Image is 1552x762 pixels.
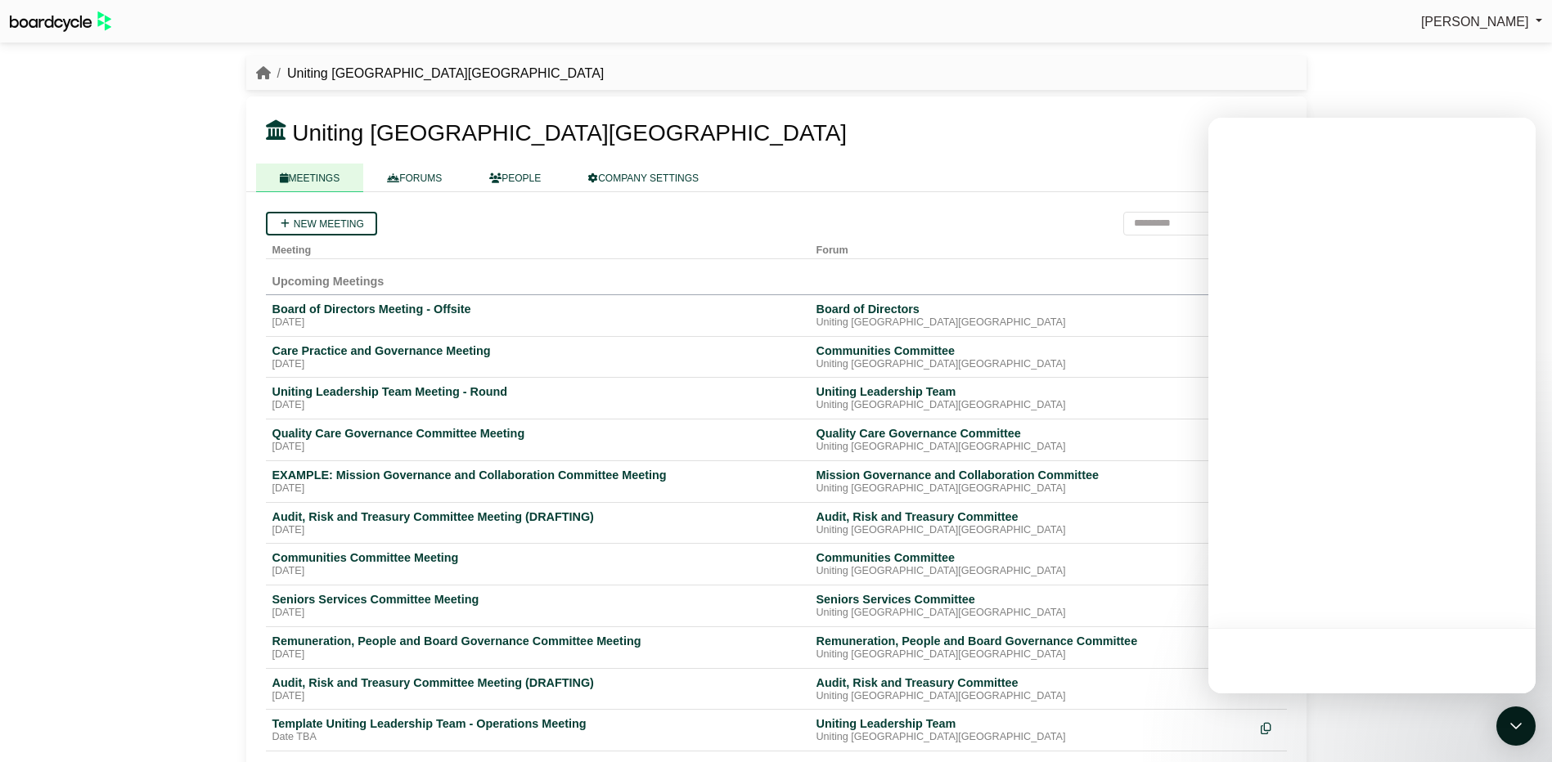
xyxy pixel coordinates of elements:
[816,690,1248,703] div: Uniting [GEOGRAPHIC_DATA][GEOGRAPHIC_DATA]
[272,675,803,690] div: Audit, Risk and Treasury Committee Meeting (DRAFTING)
[816,675,1248,703] a: Audit, Risk and Treasury Committee Uniting [GEOGRAPHIC_DATA][GEOGRAPHIC_DATA]
[272,716,803,744] a: Template Uniting Leadership Team - Operations Meeting Date TBA
[816,716,1248,731] div: Uniting Leadership Team
[816,731,1248,744] div: Uniting [GEOGRAPHIC_DATA][GEOGRAPHIC_DATA]
[816,648,1248,661] div: Uniting [GEOGRAPHIC_DATA][GEOGRAPHIC_DATA]
[272,343,803,371] a: Care Practice and Governance Meeting [DATE]
[816,441,1248,454] div: Uniting [GEOGRAPHIC_DATA][GEOGRAPHIC_DATA]
[816,675,1248,690] div: Audit, Risk and Treasury Committee
[272,524,803,537] div: [DATE]
[816,550,1248,578] a: Communities Committee Uniting [GEOGRAPHIC_DATA][GEOGRAPHIC_DATA]
[272,302,803,316] div: Board of Directors Meeting - Offsite
[272,550,803,565] div: Communities Committee Meeting
[816,426,1248,441] div: Quality Care Governance Committee
[272,565,803,578] div: [DATE]
[816,343,1248,358] div: Communities Committee
[272,358,803,371] div: [DATE]
[272,592,803,607] div: Seniors Services Committee Meeting
[816,565,1248,578] div: Uniting [GEOGRAPHIC_DATA][GEOGRAPHIC_DATA]
[272,468,803,495] a: EXAMPLE: Mission Governance and Collaboration Committee Meeting [DATE]
[272,384,803,412] a: Uniting Leadership Team Meeting - Round [DATE]
[816,524,1248,537] div: Uniting [GEOGRAPHIC_DATA][GEOGRAPHIC_DATA]
[816,316,1248,329] div: Uniting [GEOGRAPHIC_DATA][GEOGRAPHIC_DATA]
[272,592,803,620] a: Seniors Services Committee Meeting [DATE]
[272,675,803,703] a: Audit, Risk and Treasury Committee Meeting (DRAFTING) [DATE]
[816,509,1248,524] div: Audit, Risk and Treasury Committee
[816,607,1248,620] div: Uniting [GEOGRAPHIC_DATA][GEOGRAPHIC_DATA]
[816,358,1248,371] div: Uniting [GEOGRAPHIC_DATA][GEOGRAPHIC_DATA]
[272,426,803,441] div: Quality Care Governance Committee Meeting
[816,302,1248,316] div: Board of Directors
[292,120,847,146] span: Uniting [GEOGRAPHIC_DATA][GEOGRAPHIC_DATA]
[816,550,1248,565] div: Communities Committee
[272,690,803,703] div: [DATE]
[816,482,1248,495] div: Uniting [GEOGRAPHIC_DATA][GEOGRAPHIC_DATA]
[272,509,803,524] div: Audit, Risk and Treasury Committee Meeting (DRAFTING)
[266,258,1287,294] td: Upcoming Meetings
[816,384,1248,412] a: Uniting Leadership Team Uniting [GEOGRAPHIC_DATA][GEOGRAPHIC_DATA]
[272,343,803,358] div: Care Practice and Governance Meeting
[816,592,1248,620] a: Seniors Services Committee Uniting [GEOGRAPHIC_DATA][GEOGRAPHIC_DATA]
[816,592,1248,607] div: Seniors Services Committee
[816,468,1248,482] div: Mission Governance and Collaboration Committee
[1261,716,1280,738] div: Make a copy
[816,426,1248,454] a: Quality Care Governance Committee Uniting [GEOGRAPHIC_DATA][GEOGRAPHIC_DATA]
[272,468,803,482] div: EXAMPLE: Mission Governance and Collaboration Committee Meeting
[272,716,803,731] div: Template Uniting Leadership Team - Operations Meeting
[1421,15,1529,29] span: [PERSON_NAME]
[272,384,803,399] div: Uniting Leadership Team Meeting - Round
[272,399,803,412] div: [DATE]
[272,550,803,578] a: Communities Committee Meeting [DATE]
[272,316,803,329] div: [DATE]
[256,164,364,192] a: MEETINGS
[816,634,1248,648] div: Remuneration, People and Board Governance Committee
[272,509,803,537] a: Audit, Risk and Treasury Committee Meeting (DRAFTING) [DATE]
[810,235,1254,259] th: Forum
[816,343,1248,371] a: Communities Committee Uniting [GEOGRAPHIC_DATA][GEOGRAPHIC_DATA]
[466,164,565,192] a: PEOPLE
[256,63,605,84] nav: breadcrumb
[1421,11,1542,33] a: [PERSON_NAME]
[816,302,1248,329] a: Board of Directors Uniting [GEOGRAPHIC_DATA][GEOGRAPHIC_DATA]
[272,648,803,661] div: [DATE]
[10,11,111,32] img: BoardcycleBlackGreen-aaafeed430059cb809a45853b8cf6d952af9d84e6e89e1f1685b34bfd5cb7d64.svg
[272,634,803,648] div: Remuneration, People and Board Governance Committee Meeting
[816,468,1248,495] a: Mission Governance and Collaboration Committee Uniting [GEOGRAPHIC_DATA][GEOGRAPHIC_DATA]
[271,63,605,84] li: Uniting [GEOGRAPHIC_DATA][GEOGRAPHIC_DATA]
[816,399,1248,412] div: Uniting [GEOGRAPHIC_DATA][GEOGRAPHIC_DATA]
[272,426,803,454] a: Quality Care Governance Committee Meeting [DATE]
[1496,706,1536,746] div: Open Intercom Messenger
[272,607,803,620] div: [DATE]
[272,731,803,744] div: Date TBA
[363,164,466,192] a: FORUMS
[266,235,810,259] th: Meeting
[272,302,803,329] a: Board of Directors Meeting - Offsite [DATE]
[816,716,1248,744] a: Uniting Leadership Team Uniting [GEOGRAPHIC_DATA][GEOGRAPHIC_DATA]
[816,634,1248,661] a: Remuneration, People and Board Governance Committee Uniting [GEOGRAPHIC_DATA][GEOGRAPHIC_DATA]
[272,482,803,495] div: [DATE]
[272,441,803,454] div: [DATE]
[266,212,377,235] a: New meeting
[272,634,803,661] a: Remuneration, People and Board Governance Committee Meeting [DATE]
[816,384,1248,399] div: Uniting Leadership Team
[565,164,722,192] a: COMPANY SETTINGS
[816,509,1248,537] a: Audit, Risk and Treasury Committee Uniting [GEOGRAPHIC_DATA][GEOGRAPHIC_DATA]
